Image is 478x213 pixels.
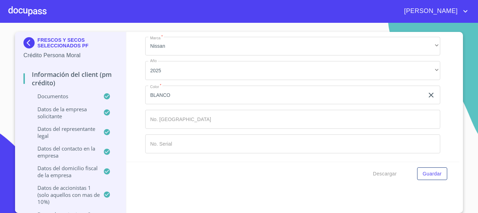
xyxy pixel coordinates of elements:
p: Datos del representante legal [23,125,103,139]
p: Información del Client (PM crédito) [23,70,118,87]
p: Documentos [23,93,103,100]
div: Nissan [145,37,440,56]
span: Guardar [423,169,442,178]
button: clear input [427,91,435,99]
p: Datos del domicilio fiscal de la empresa [23,165,103,179]
div: 2025 [145,61,440,80]
p: Datos de accionistas 1 (solo aquellos con mas de 10%) [23,184,103,205]
div: FRESCOS Y SECOS SELECCIONADOS PF [23,37,118,51]
p: Datos de la empresa solicitante [23,106,103,120]
button: account of current user [399,6,470,17]
span: [PERSON_NAME] [399,6,461,17]
span: Descargar [373,169,397,178]
p: Datos del contacto en la empresa [23,145,103,159]
img: Docupass spot blue [23,37,37,48]
button: Descargar [370,167,400,180]
p: FRESCOS Y SECOS SELECCIONADOS PF [37,37,118,48]
p: Crédito Persona Moral [23,51,118,60]
button: Guardar [417,167,447,180]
